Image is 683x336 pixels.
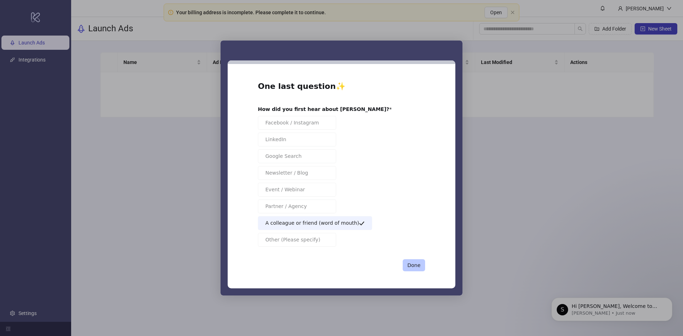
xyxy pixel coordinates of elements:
span: Partner / Agency [265,203,307,210]
button: Partner / Agency [258,199,336,213]
div: message notification from Simon, Just now. Hi Ernesto, Welcome to Kitchn.io! 🎉 You’re all set to ... [11,15,132,38]
button: A colleague or friend (word of mouth) [258,216,372,230]
button: Event / Webinar [258,183,336,197]
div: Profile image for Simon [16,21,27,33]
button: Newsletter / Blog [258,166,336,180]
h2: ✨ [258,81,425,96]
span: A colleague or friend (word of mouth) [265,219,359,227]
span: Other (Please specify) [265,236,320,244]
span: Event / Webinar [265,186,305,193]
span: Facebook / Instagram [265,119,319,127]
button: LinkedIn [258,133,336,146]
button: Google Search [258,149,336,163]
p: Message from Simon, sent Just now [31,27,123,34]
button: Other (Please specify) [258,233,336,247]
button: Done [403,259,425,271]
span: Newsletter / Blog [265,169,308,177]
span: Google Search [265,153,302,160]
b: One last question [258,82,336,91]
b: How did you first hear about [PERSON_NAME]? [258,106,389,112]
p: Hi [PERSON_NAME], Welcome to [DOMAIN_NAME]! 🎉 You’re all set to start launching ads effortlessly.... [31,20,123,27]
button: Facebook / Instagram [258,116,336,130]
span: LinkedIn [265,136,286,143]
